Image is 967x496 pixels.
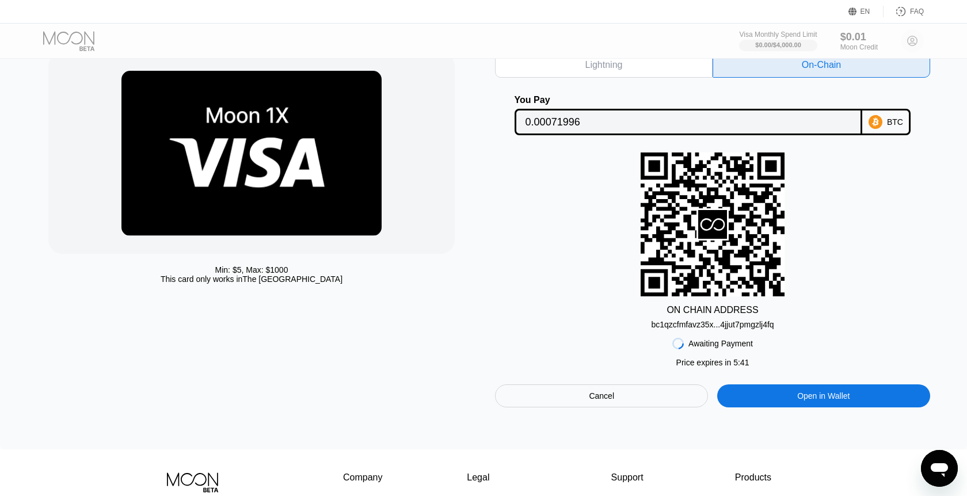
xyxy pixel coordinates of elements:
[589,391,614,401] div: Cancel
[495,384,708,407] div: Cancel
[215,265,288,274] div: Min: $ 5 , Max: $ 1000
[735,472,771,483] div: Products
[713,52,930,78] div: On-Chain
[651,315,774,329] div: bc1qzcfmfavz35x...4jjut7pmgzlj4fq
[585,59,623,71] div: Lightning
[848,6,884,17] div: EN
[717,384,930,407] div: Open in Wallet
[733,358,749,367] span: 5 : 41
[676,358,749,367] div: Price expires in
[688,339,753,348] div: Awaiting Payment
[611,472,651,483] div: Support
[739,30,817,39] div: Visa Monthly Spend Limit
[861,7,870,16] div: EN
[887,117,903,127] div: BTC
[884,6,924,17] div: FAQ
[515,95,863,105] div: You Pay
[755,41,801,48] div: $0.00 / $4,000.00
[797,391,850,401] div: Open in Wallet
[495,52,713,78] div: Lightning
[667,305,758,315] div: ON CHAIN ADDRESS
[910,7,924,16] div: FAQ
[651,320,774,329] div: bc1qzcfmfavz35x...4jjut7pmgzlj4fq
[921,450,958,487] iframe: Button to launch messaging window
[343,472,383,483] div: Company
[495,95,930,135] div: You PayBTC
[739,30,817,51] div: Visa Monthly Spend Limit$0.00/$4,000.00
[802,59,841,71] div: On-Chain
[467,472,527,483] div: Legal
[161,274,342,284] div: This card only works in The [GEOGRAPHIC_DATA]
